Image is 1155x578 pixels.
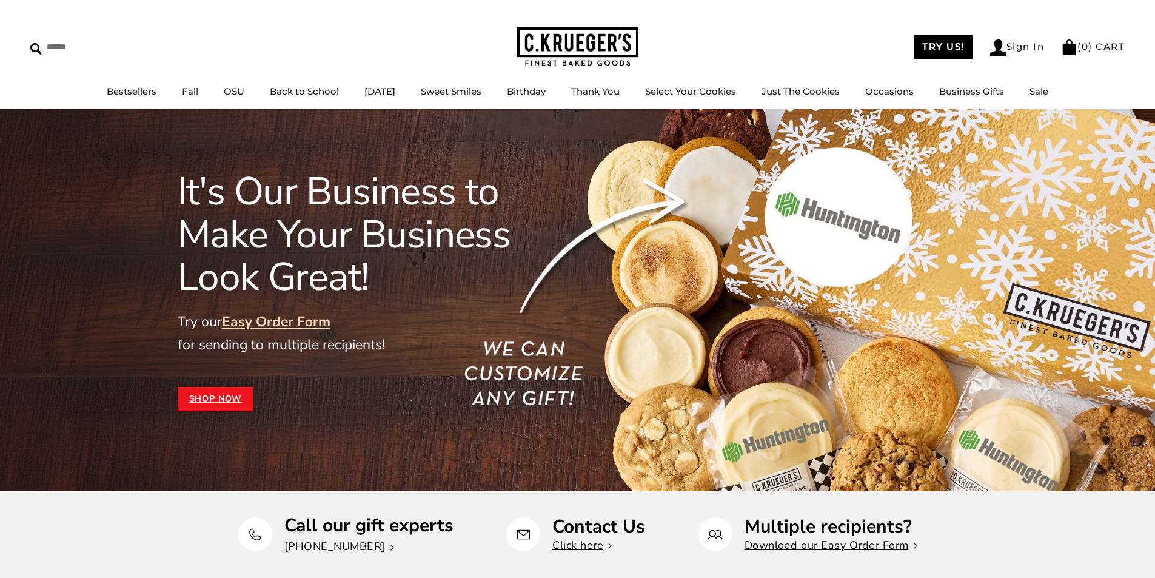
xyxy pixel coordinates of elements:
[107,86,156,97] a: Bestsellers
[222,312,330,331] a: Easy Order Form
[990,39,1006,56] img: Account
[284,516,454,535] p: Call our gift experts
[939,86,1004,97] a: Business Gifts
[552,538,612,553] a: Click here
[182,86,198,97] a: Fall
[645,86,736,97] a: Select Your Cookies
[1061,39,1077,55] img: Bag
[914,35,973,59] a: TRY US!
[178,170,563,298] h1: It's Our Business to Make Your Business Look Great!
[745,538,917,553] a: Download our Easy Order Form
[178,387,254,411] a: Shop Now
[270,86,339,97] a: Back to School
[364,86,395,97] a: [DATE]
[552,517,645,536] p: Contact Us
[284,539,394,554] a: [PHONE_NUMBER]
[865,86,914,97] a: Occasions
[745,517,917,536] p: Multiple recipients?
[178,311,563,357] p: Try our for sending to multiple recipients!
[990,39,1045,56] a: Sign In
[421,86,481,97] a: Sweet Smiles
[517,27,638,67] img: C.KRUEGER'S
[1029,86,1048,97] a: Sale
[762,86,840,97] a: Just The Cookies
[30,38,175,56] input: Search
[1061,41,1125,52] a: (0) CART
[1082,41,1089,52] span: 0
[708,527,723,542] img: Multiple recipients?
[571,86,620,97] a: Thank You
[247,527,263,542] img: Call our gift experts
[30,43,42,55] img: Search
[507,86,546,97] a: Birthday
[516,527,531,542] img: Contact Us
[224,86,244,97] a: OSU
